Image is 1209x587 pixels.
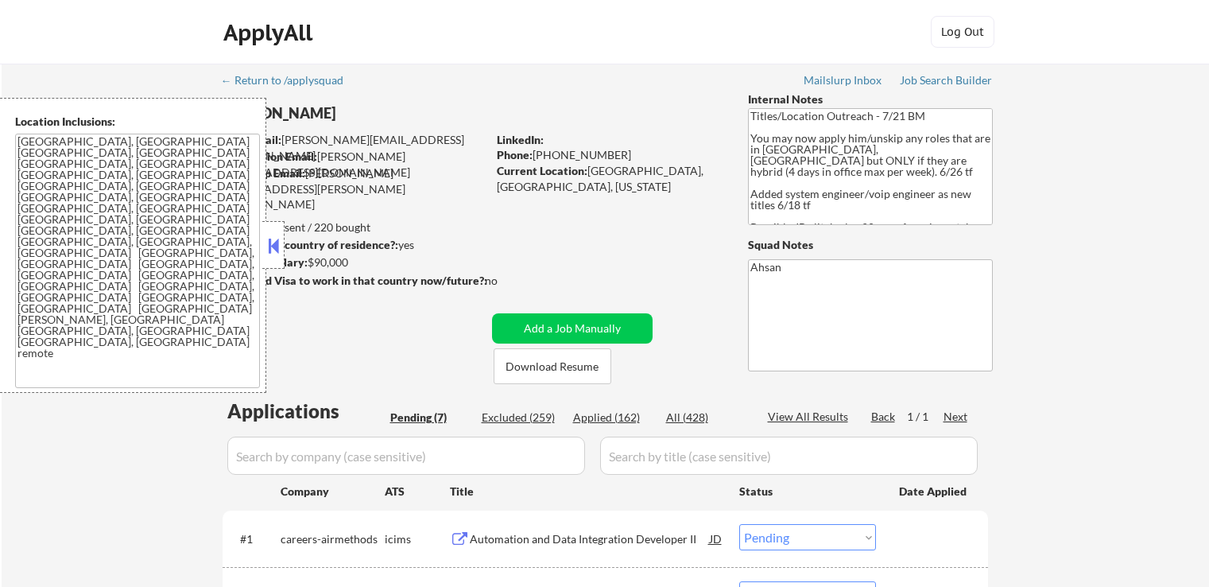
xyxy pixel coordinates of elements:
[804,75,883,86] div: Mailslurp Inbox
[485,273,530,289] div: no
[804,74,883,90] a: Mailslurp Inbox
[281,531,385,547] div: careers-airmethods
[223,149,486,180] div: [PERSON_NAME][EMAIL_ADDRESS][DOMAIN_NAME]
[900,74,993,90] a: Job Search Builder
[222,220,486,235] div: 162 sent / 220 bought
[223,274,487,287] strong: Will need Visa to work in that country now/future?:
[492,313,653,344] button: Add a Job Manually
[708,524,724,553] div: JD
[768,409,853,425] div: View All Results
[871,409,897,425] div: Back
[600,437,978,475] input: Search by title (case sensitive)
[573,410,653,426] div: Applied (162)
[223,165,486,212] div: [PERSON_NAME][EMAIL_ADDRESS][PERSON_NAME][DOMAIN_NAME]
[666,410,746,426] div: All (428)
[222,238,398,251] strong: Can work in country of residence?:
[497,163,722,194] div: [GEOGRAPHIC_DATA], [GEOGRAPHIC_DATA], [US_STATE]
[221,75,358,86] div: ← Return to /applysquad
[899,484,969,500] div: Date Applied
[748,237,993,253] div: Squad Notes
[739,476,876,505] div: Status
[385,484,450,500] div: ATS
[15,114,260,130] div: Location Inclusions:
[385,531,450,547] div: icims
[900,75,993,86] div: Job Search Builder
[227,402,385,421] div: Applications
[240,531,268,547] div: #1
[450,484,724,500] div: Title
[227,437,585,475] input: Search by company (case sensitive)
[482,410,561,426] div: Excluded (259)
[222,255,486,270] div: $90,000
[390,410,470,426] div: Pending (7)
[223,19,317,46] div: ApplyAll
[944,409,969,425] div: Next
[497,147,722,163] div: [PHONE_NUMBER]
[223,132,486,163] div: [PERSON_NAME][EMAIL_ADDRESS][DOMAIN_NAME]
[497,148,533,161] strong: Phone:
[221,74,358,90] a: ← Return to /applysquad
[223,103,549,123] div: [PERSON_NAME]
[748,91,993,107] div: Internal Notes
[281,484,385,500] div: Company
[222,237,482,253] div: yes
[470,531,710,547] div: Automation and Data Integration Developer II
[907,409,944,425] div: 1 / 1
[931,16,994,48] button: Log Out
[494,348,611,384] button: Download Resume
[497,164,587,177] strong: Current Location:
[497,133,544,146] strong: LinkedIn:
